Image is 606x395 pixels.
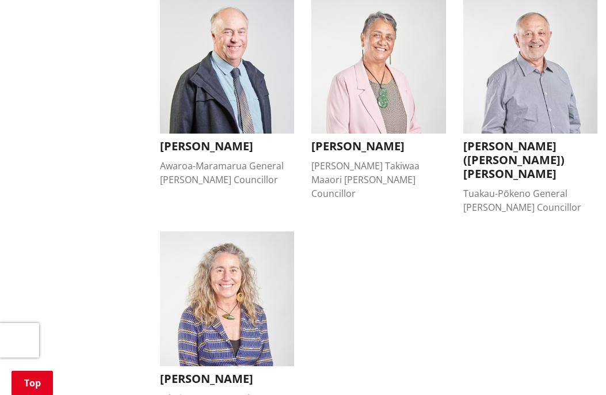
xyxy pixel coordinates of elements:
[463,187,597,214] div: Tuakau-Pōkeno General [PERSON_NAME] Councillor
[160,159,294,187] div: Awaroa-Maramarua General [PERSON_NAME] Councillor
[463,139,597,181] h3: [PERSON_NAME] ([PERSON_NAME]) [PERSON_NAME]
[160,231,294,366] img: Lisa Thomson
[160,139,294,153] h3: [PERSON_NAME]
[553,347,594,388] iframe: Messenger Launcher
[160,372,294,386] h3: [PERSON_NAME]
[12,371,53,395] a: Top
[311,159,445,200] div: [PERSON_NAME] Takiwaa Maaori [PERSON_NAME] Councillor
[311,139,445,153] h3: [PERSON_NAME]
